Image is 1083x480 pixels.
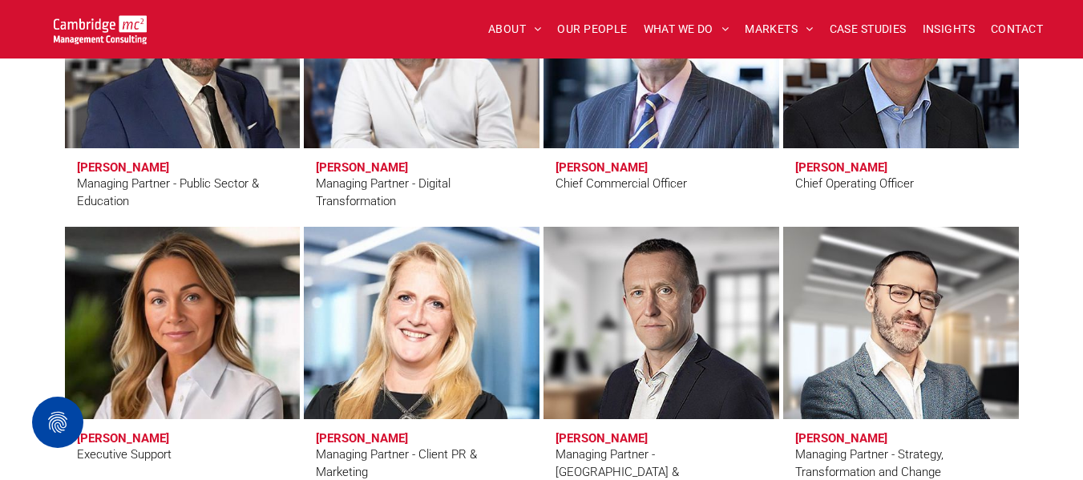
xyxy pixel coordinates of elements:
h3: [PERSON_NAME] [316,431,408,446]
div: Managing Partner - Public Sector & Education [77,175,289,211]
h3: [PERSON_NAME] [77,431,169,446]
a: MARKETS [737,17,821,42]
h3: [PERSON_NAME] [556,431,648,446]
h3: [PERSON_NAME] [795,431,887,446]
div: Chief Commercial Officer [556,175,687,193]
div: Executive Support [77,446,172,464]
h3: [PERSON_NAME] [795,160,887,175]
div: Managing Partner - Digital Transformation [316,175,527,211]
a: Your Business Transformed | Cambridge Management Consulting [54,18,147,34]
a: INSIGHTS [915,17,983,42]
a: WHAT WE DO [636,17,737,42]
h3: [PERSON_NAME] [316,160,408,175]
a: Jason Jennings | Managing Partner - UK & Ireland [544,227,779,419]
div: Chief Operating Officer [795,175,914,193]
a: OUR PEOPLE [549,17,635,42]
a: CONTACT [983,17,1051,42]
a: Faye Holland | Managing Partner - Client PR & Marketing [304,227,539,419]
h3: [PERSON_NAME] [556,160,648,175]
h3: [PERSON_NAME] [77,160,169,175]
a: Kate Hancock | Executive Support | Cambridge Management Consulting [65,227,301,419]
a: CASE STUDIES [822,17,915,42]
a: ABOUT [480,17,550,42]
a: Mauro Mortali | Managing Partner - Strategy | Cambridge Management Consulting [783,227,1019,419]
img: Go to Homepage [54,15,147,44]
